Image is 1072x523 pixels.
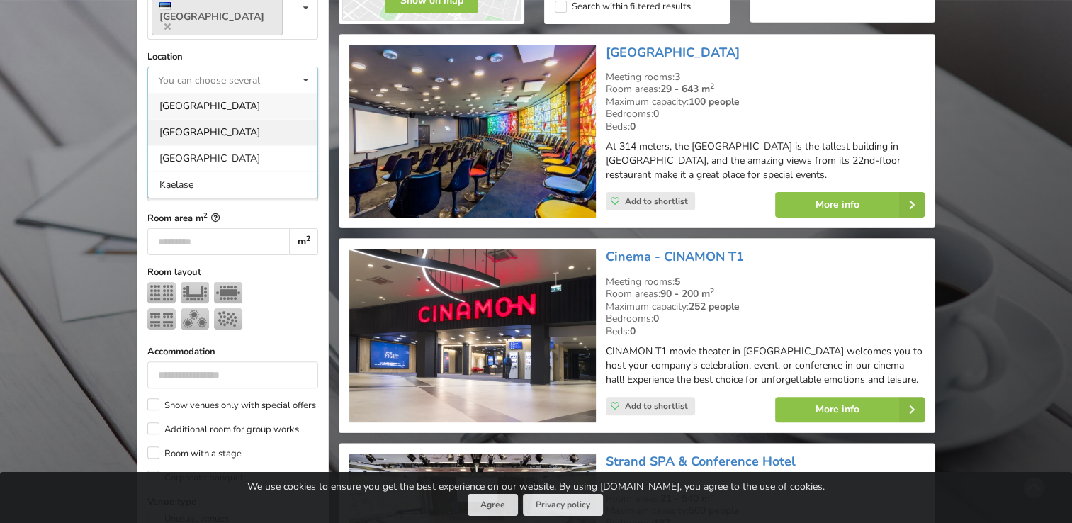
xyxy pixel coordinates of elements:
span: Add to shortlist [625,400,688,412]
div: Meeting rooms: [606,276,925,288]
strong: 3 [675,70,680,84]
div: Beds: [606,325,925,338]
div: Kaelase [148,171,317,198]
label: Search within filtered results [555,1,691,13]
label: Corporate banquet [147,471,244,485]
strong: 5 [675,275,680,288]
label: Location [147,50,318,64]
div: Bedrooms: [606,108,925,120]
p: At 314 meters, the [GEOGRAPHIC_DATA] is the tallest building in [GEOGRAPHIC_DATA], and the amazin... [606,140,925,182]
strong: 0 [630,120,636,133]
div: Bedrooms: [606,313,925,325]
strong: 29 - 643 m [660,82,714,96]
label: Additional room for group works [147,422,299,437]
a: [GEOGRAPHIC_DATA] [606,44,740,61]
strong: 0 [653,107,659,120]
div: Meeting rooms: [606,71,925,84]
sup: 2 [710,81,714,91]
div: Maximum capacity: [606,300,925,313]
img: Reception [214,308,242,330]
label: Room area m [147,211,318,225]
sup: 2 [203,210,208,220]
span: Add to shortlist [625,196,688,207]
div: [GEOGRAPHIC_DATA] [148,145,317,171]
img: Unusual venues | Tallinn | Cinema - CINAMON T1 [349,249,595,422]
strong: 0 [653,312,659,325]
label: Show venues only with special offers [147,398,316,412]
strong: 100 people [689,95,740,108]
strong: 252 people [689,300,740,313]
sup: 2 [710,286,714,296]
label: Room with a stage [147,446,242,461]
img: Classroom [147,308,176,330]
img: Boardroom [214,282,242,303]
a: More info [775,192,925,218]
sup: 2 [306,233,310,244]
div: Room areas: [606,288,925,300]
label: Accommodation [147,344,318,359]
div: [GEOGRAPHIC_DATA] [148,119,317,145]
p: CINAMON T1 movie theater in [GEOGRAPHIC_DATA] welcomes you to host your company's celebration, ev... [606,344,925,387]
img: Banquet [181,308,209,330]
div: Beds: [606,120,925,133]
div: m [289,228,318,255]
a: Strand SPA & Conference Hotel [606,453,796,470]
strong: 90 - 200 m [660,287,714,300]
a: Privacy policy [523,494,603,516]
div: [GEOGRAPHIC_DATA] [148,93,317,119]
div: Maximum capacity: [606,96,925,108]
div: Room areas: [606,83,925,96]
a: Cinema - CINAMON T1 [606,248,744,265]
img: U-shape [181,282,209,303]
label: Room layout [147,265,318,279]
img: Unusual venues | Tallinn | Tallinn Television Tower [349,45,595,218]
a: More info [775,397,925,422]
strong: 0 [630,325,636,338]
img: Theater [147,282,176,303]
button: Agree [468,494,518,516]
